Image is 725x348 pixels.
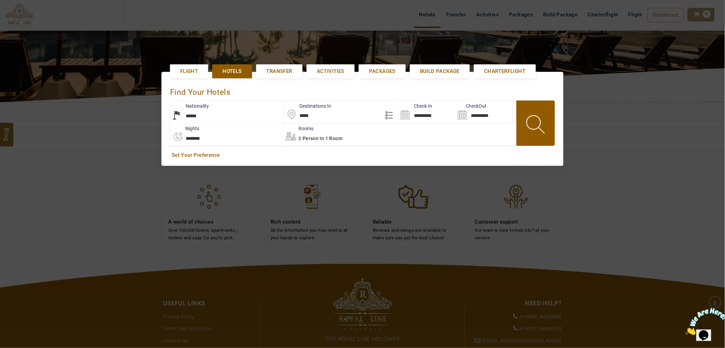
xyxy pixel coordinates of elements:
a: Flight [170,64,208,78]
span: Packages [369,68,396,75]
span: Flight [180,68,198,75]
div: Find Your Hotels [170,80,555,101]
label: Destinations In [284,103,331,109]
a: Hotels [212,64,252,78]
span: Transfer [266,68,292,75]
a: Activities [307,64,355,78]
a: Charterflight [474,64,536,78]
span: 1 [3,3,5,9]
span: Build Package [420,68,460,75]
img: Chat attention grabber [3,3,45,30]
label: CheckOut [456,103,487,109]
span: Hotels [222,68,242,75]
label: nights [170,125,199,132]
label: Rooms [283,125,313,132]
label: Nationality [170,103,209,109]
a: Transfer [256,64,303,78]
a: Packages [359,64,406,78]
label: Check In [399,103,432,109]
span: Activities [317,68,344,75]
span: 2 Person in 1 Room [298,136,342,141]
span: Charterflight [484,68,525,75]
input: Search [399,101,456,123]
input: Search [456,101,513,123]
a: Set Your Preference [172,152,553,159]
iframe: chat widget [683,305,725,338]
a: Build Package [410,64,470,78]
